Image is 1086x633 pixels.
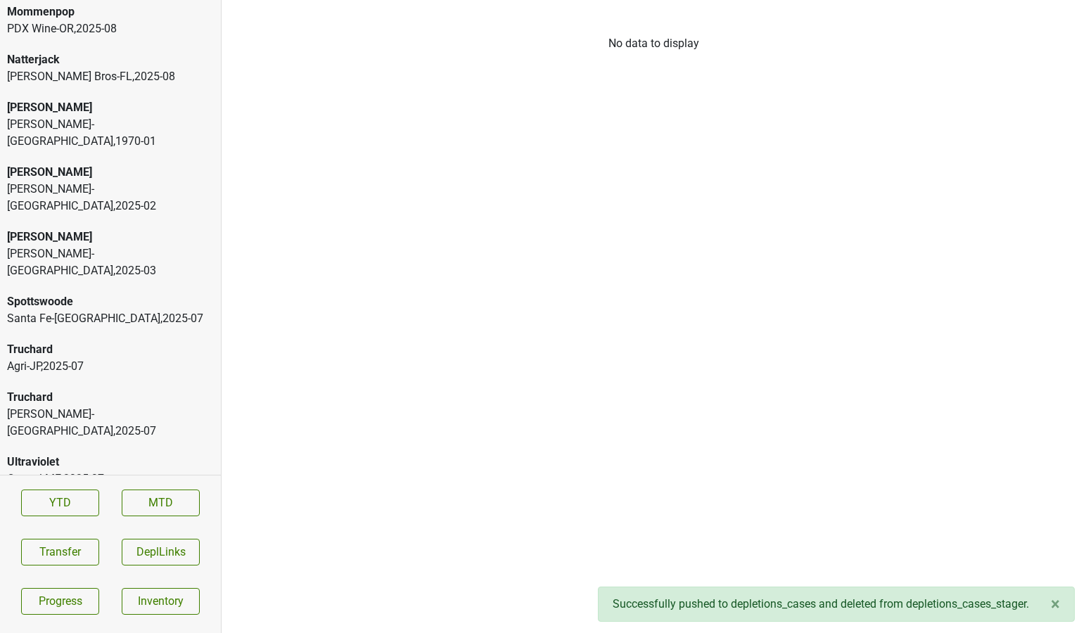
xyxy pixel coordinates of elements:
[7,406,214,440] div: [PERSON_NAME]-[GEOGRAPHIC_DATA] , 2025 - 07
[7,293,214,310] div: Spottswoode
[21,490,99,516] a: YTD
[21,539,99,565] button: Transfer
[7,68,214,85] div: [PERSON_NAME] Bros-FL , 2025 - 08
[1051,594,1060,614] span: ×
[7,358,214,375] div: Agri-JP , 2025 - 07
[122,490,200,516] a: MTD
[122,539,200,565] button: DeplLinks
[7,389,214,406] div: Truchard
[7,99,214,116] div: [PERSON_NAME]
[598,587,1075,622] div: Successfully pushed to depletions_cases and deleted from depletions_cases_stager.
[222,35,1086,52] div: No data to display
[7,341,214,358] div: Truchard
[7,454,214,471] div: Ultraviolet
[21,588,99,615] a: Progress
[7,116,214,150] div: [PERSON_NAME]-[GEOGRAPHIC_DATA] , 1970 - 01
[7,164,214,181] div: [PERSON_NAME]
[7,229,214,245] div: [PERSON_NAME]
[7,20,214,37] div: PDX Wine-OR , 2025 - 08
[7,310,214,327] div: Santa Fe-[GEOGRAPHIC_DATA] , 2025 - 07
[7,181,214,215] div: [PERSON_NAME]-[GEOGRAPHIC_DATA] , 2025 - 02
[7,51,214,68] div: Natterjack
[7,245,214,279] div: [PERSON_NAME]-[GEOGRAPHIC_DATA] , 2025 - 03
[7,471,214,487] div: Central-ME , 2025 - 07
[7,4,214,20] div: Mommenpop
[122,588,200,615] a: Inventory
